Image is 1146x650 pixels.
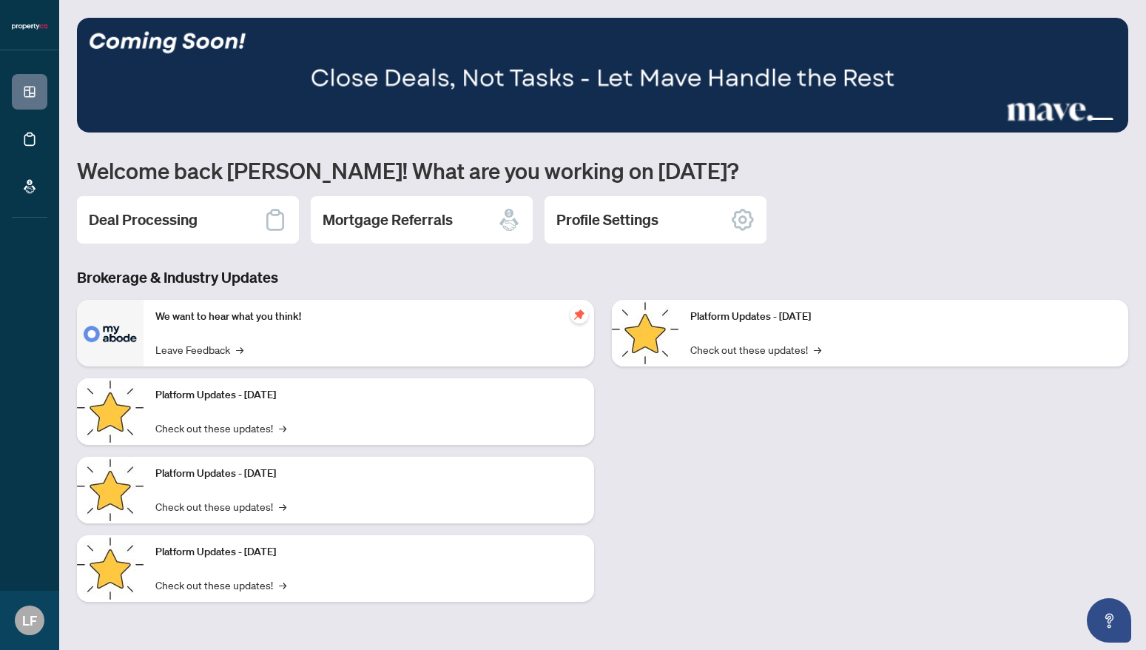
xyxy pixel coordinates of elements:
[155,387,582,403] p: Platform Updates - [DATE]
[279,420,286,436] span: →
[236,341,243,358] span: →
[22,610,37,631] span: LF
[155,577,286,593] a: Check out these updates!→
[12,22,47,31] img: logo
[155,544,582,560] p: Platform Updates - [DATE]
[1078,118,1084,124] button: 3
[77,18,1128,133] img: Slide 3
[155,309,582,325] p: We want to hear what you think!
[155,341,243,358] a: Leave Feedback→
[77,156,1128,184] h1: Welcome back [PERSON_NAME]! What are you working on [DATE]?
[1066,118,1072,124] button: 2
[77,300,144,366] img: We want to hear what you think!
[690,309,1117,325] p: Platform Updates - [DATE]
[77,267,1128,288] h3: Brokerage & Industry Updates
[77,535,144,602] img: Platform Updates - July 8, 2025
[155,420,286,436] a: Check out these updates!→
[323,210,453,230] h2: Mortgage Referrals
[155,466,582,482] p: Platform Updates - [DATE]
[155,498,286,515] a: Check out these updates!→
[556,210,658,230] h2: Profile Settings
[279,577,286,593] span: →
[1054,118,1060,124] button: 1
[89,210,198,230] h2: Deal Processing
[612,300,678,366] img: Platform Updates - June 23, 2025
[77,457,144,523] img: Platform Updates - July 21, 2025
[1087,598,1131,643] button: Open asap
[77,378,144,445] img: Platform Updates - September 16, 2025
[690,341,821,358] a: Check out these updates!→
[814,341,821,358] span: →
[1090,118,1113,124] button: 4
[279,498,286,515] span: →
[570,306,588,324] span: pushpin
